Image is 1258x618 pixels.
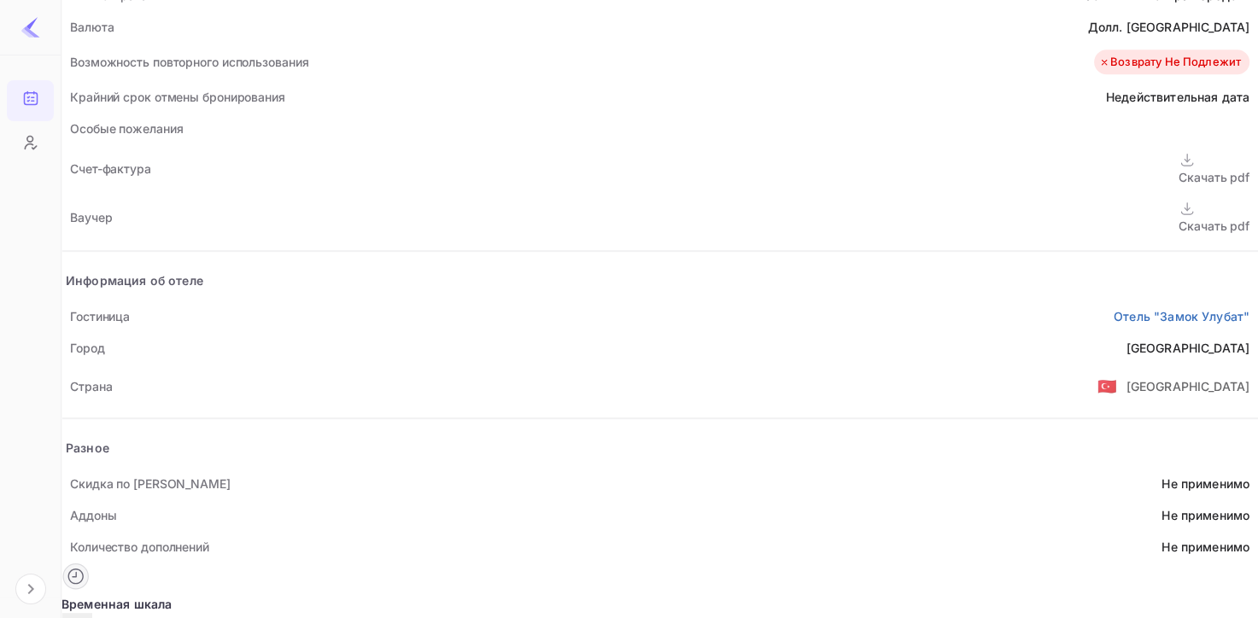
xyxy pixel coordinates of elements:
ya-tr-span: Количество дополнений [70,539,209,554]
ya-tr-span: Отель "Замок Улубат" [1114,309,1249,324]
ya-tr-span: Аддоны [70,508,116,522]
img: LiteAPI [20,17,41,38]
button: Расширьте навигацию [15,574,46,604]
div: Не применимо [1161,538,1249,556]
ya-tr-span: Скидка по [PERSON_NAME] [70,476,231,491]
ya-tr-span: Разное [66,440,109,455]
ya-tr-span: Долл. [GEOGRAPHIC_DATA] [1088,20,1249,34]
a: Отель "Замок Улубат" [1114,307,1249,325]
ya-tr-span: Валюта [70,20,114,34]
ya-tr-span: Скачать pdf [1179,170,1249,184]
ya-tr-span: Счет-фактура [70,161,151,176]
ya-tr-span: Гостиница [70,309,130,324]
ya-tr-span: Информация об отеле [66,273,203,288]
ya-tr-span: Город [70,341,105,355]
ya-tr-span: Недействительная дата [1106,90,1249,104]
a: Бронирования [7,80,54,120]
ya-tr-span: Особые пожелания [70,121,183,136]
a: Клиенты [7,122,54,161]
ya-tr-span: [GEOGRAPHIC_DATA] [1126,379,1249,394]
ya-tr-span: Возможность повторного использования [70,55,308,69]
ya-tr-span: Ваучер [70,210,112,224]
ya-tr-span: Временная шкала [61,597,172,611]
ya-tr-span: Крайний срок отмены бронирования [70,90,285,104]
ya-tr-span: Возврату не подлежит [1110,54,1241,71]
ya-tr-span: [GEOGRAPHIC_DATA] [1126,341,1249,355]
ya-tr-span: 🇹🇷 [1097,376,1117,395]
div: Не применимо [1161,506,1249,524]
ya-tr-span: Страна [70,379,112,394]
ya-tr-span: Скачать pdf [1179,219,1249,233]
ya-tr-span: Не применимо [1161,476,1249,491]
span: США [1097,370,1117,401]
